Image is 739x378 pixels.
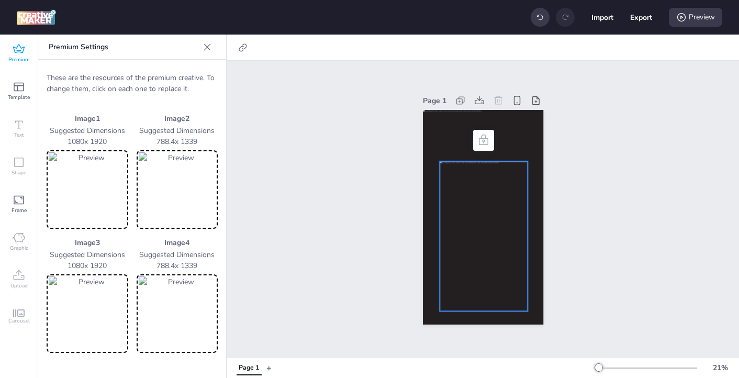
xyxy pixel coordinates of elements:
[231,359,266,377] div: Tabs
[137,125,218,136] p: Suggested Dimensions
[139,152,216,227] img: Preview
[137,136,218,147] p: 788.4 x 1339
[8,55,30,64] span: Premium
[47,237,128,248] p: Image 3
[10,282,28,290] span: Upload
[137,237,218,248] p: Image 4
[14,131,24,139] span: Text
[47,136,128,147] p: 1080 x 1920
[137,113,218,124] p: Image 2
[8,317,30,325] span: Carousel
[137,260,218,271] p: 788.4 x 1339
[591,6,613,28] button: Import
[708,362,733,373] div: 21 %
[239,363,259,373] div: Page 1
[10,244,28,252] span: Graphic
[47,249,128,260] p: Suggested Dimensions
[630,6,652,28] button: Export
[139,276,216,351] img: Preview
[266,359,272,377] button: +
[12,169,26,177] span: Shape
[47,72,218,94] p: These are the resources of the premium creative. To change them, click on each one to replace it.
[47,260,128,271] p: 1080 x 1920
[47,125,128,136] p: Suggested Dimensions
[49,276,126,351] img: Preview
[137,249,218,260] p: Suggested Dimensions
[49,35,199,60] p: Premium Settings
[423,95,450,106] div: Page 1
[49,152,126,227] img: Preview
[12,206,27,215] span: Frame
[47,113,128,124] p: Image 1
[17,9,56,25] img: logo Creative Maker
[669,8,722,27] div: Preview
[8,93,30,102] span: Template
